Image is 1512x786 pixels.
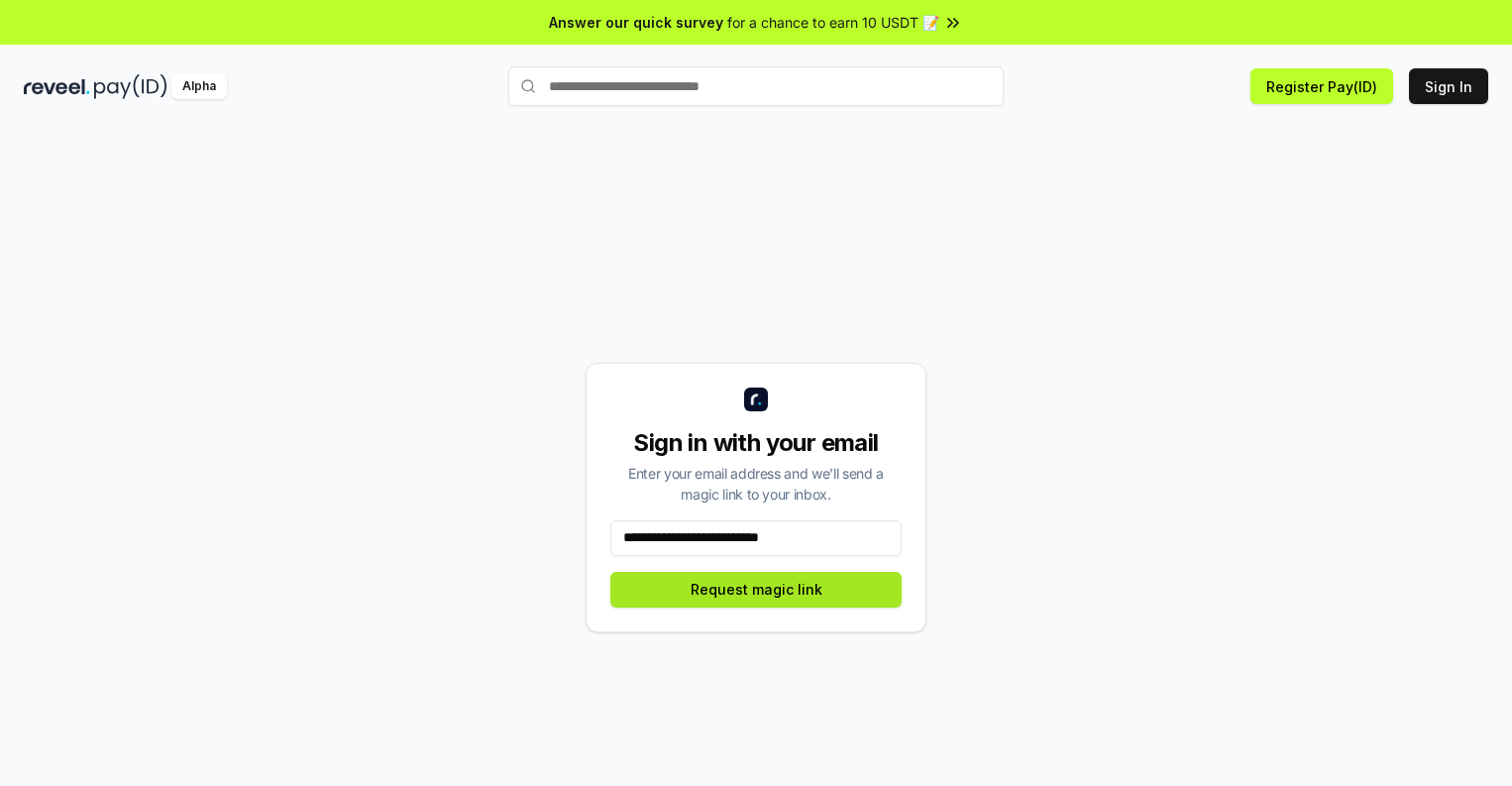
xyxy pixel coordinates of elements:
img: reveel_dark [24,74,90,99]
img: pay_id [94,74,167,99]
span: for a chance to earn 10 USDT 📝 [727,12,939,33]
button: Request magic link [610,572,902,608]
img: logo_small [744,388,768,411]
span: Answer our quick survey [549,12,723,33]
button: Register Pay(ID) [1250,68,1393,104]
div: Sign in with your email [610,427,902,459]
div: Alpha [171,74,227,99]
div: Enter your email address and we’ll send a magic link to your inbox. [610,463,902,505]
button: Sign In [1409,68,1488,104]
